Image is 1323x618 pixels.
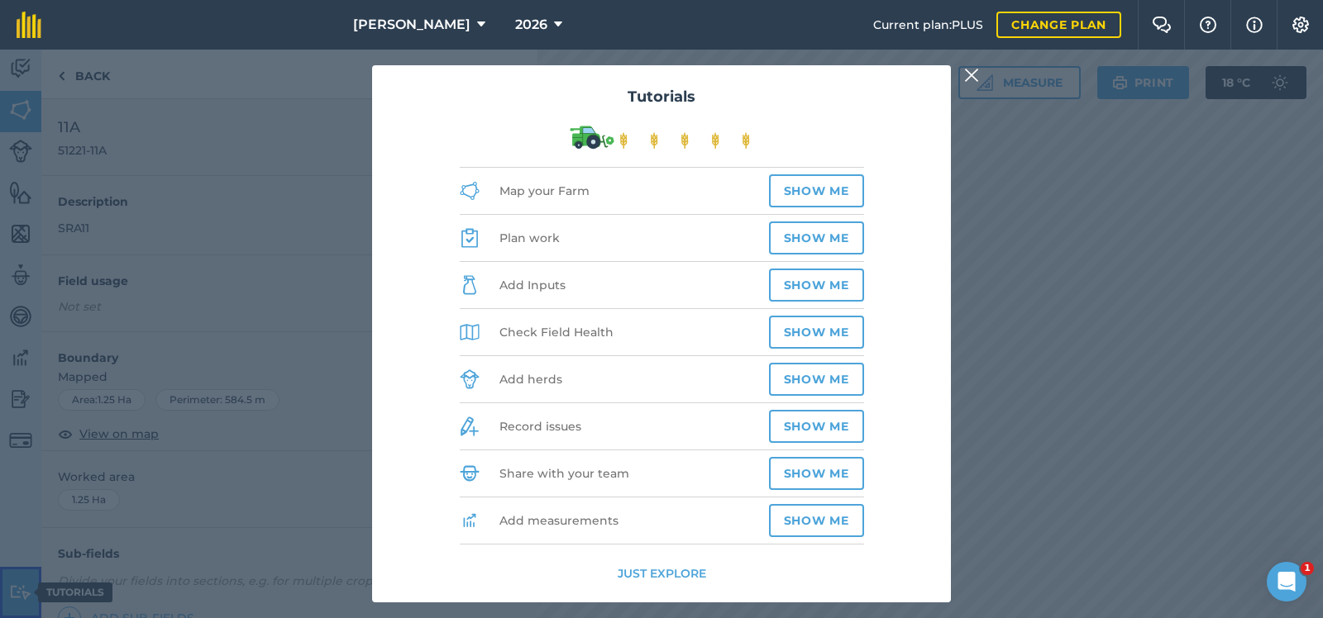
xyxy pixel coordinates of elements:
[17,12,41,38] img: fieldmargin Logo
[353,15,470,35] span: [PERSON_NAME]
[392,85,931,109] h2: Tutorials
[515,15,547,35] span: 2026
[460,215,864,262] li: Plan work
[769,269,864,302] button: Show me
[460,497,864,544] li: Add measurements
[569,125,754,150] img: Illustration of a green combine harvester harvesting wheat
[769,316,864,349] button: Show me
[460,403,864,450] li: Record issues
[769,174,864,207] button: Show me
[460,309,864,356] li: Check Field Health
[1291,17,1311,33] img: A cog icon
[1152,17,1172,33] img: Two speech bubbles overlapping with the left bubble in the forefront
[460,168,864,215] li: Map your Farm
[769,363,864,396] button: Show me
[769,504,864,537] button: Show me
[1198,17,1218,33] img: A question mark icon
[769,457,864,490] button: Show me
[460,356,864,403] li: Add herds
[873,16,983,34] span: Current plan : PLUS
[769,410,864,443] button: Show me
[1246,15,1263,35] img: svg+xml;base64,PHN2ZyB4bWxucz0iaHR0cDovL3d3dy53My5vcmcvMjAwMC9zdmciIHdpZHRoPSIxNyIgaGVpZ2h0PSIxNy...
[618,564,706,582] button: Just explore
[460,262,864,309] li: Add Inputs
[1267,562,1306,601] iframe: Intercom live chat
[460,450,864,497] li: Share with your team
[964,65,979,85] img: svg+xml;base64,PHN2ZyB4bWxucz0iaHR0cDovL3d3dy53My5vcmcvMjAwMC9zdmciIHdpZHRoPSIyMiIgaGVpZ2h0PSIzMC...
[769,221,864,254] button: Show me
[1301,562,1314,575] span: 1
[996,12,1121,38] a: Change plan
